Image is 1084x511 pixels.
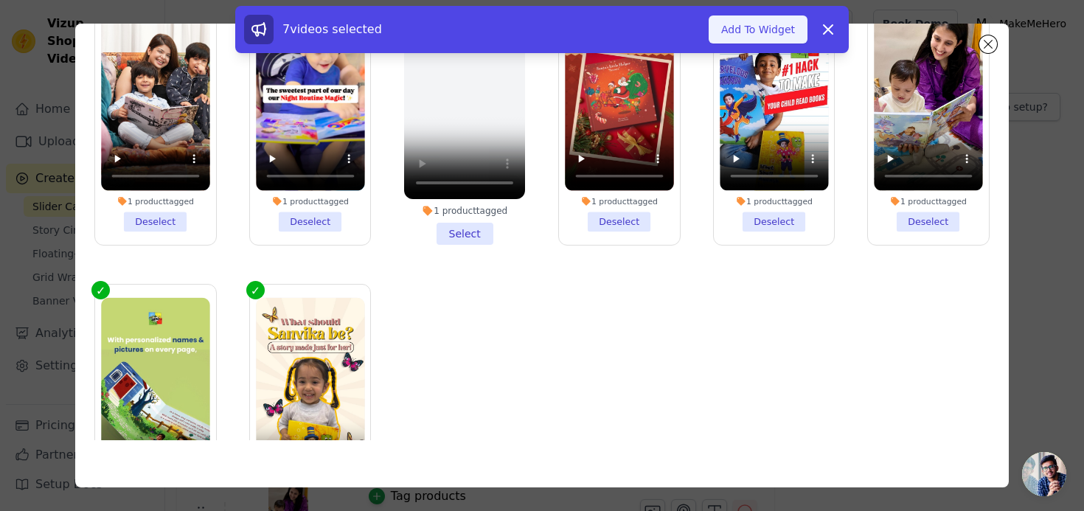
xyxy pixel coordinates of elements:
span: 7 videos selected [282,22,382,36]
div: 1 product tagged [874,196,982,206]
button: Add To Widget [709,15,807,44]
div: 1 product tagged [256,196,364,206]
div: 1 product tagged [101,196,209,206]
div: Open chat [1022,452,1066,496]
div: 1 product tagged [404,205,525,217]
div: 1 product tagged [565,196,673,206]
div: 1 product tagged [720,196,828,206]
